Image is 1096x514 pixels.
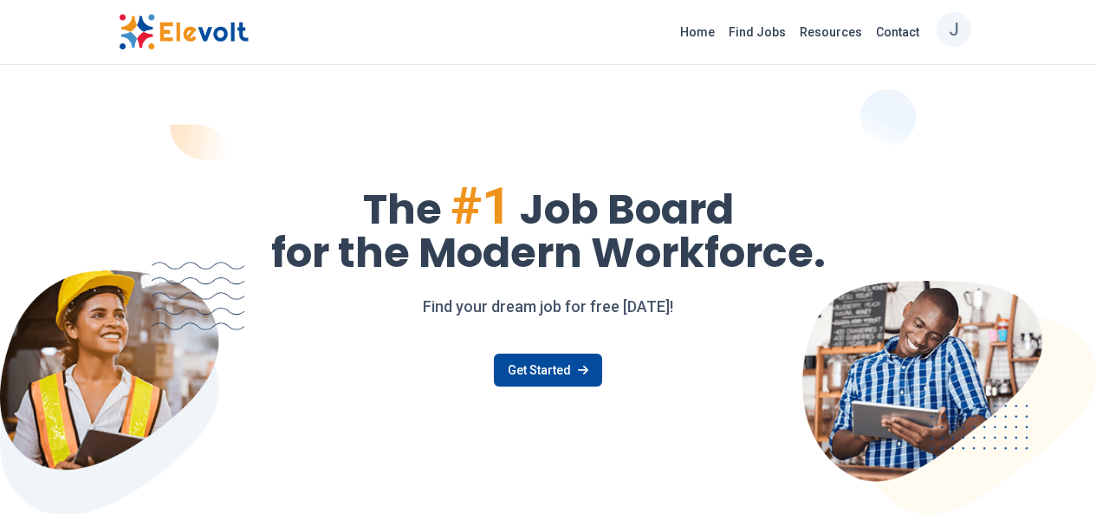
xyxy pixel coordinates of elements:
p: J [949,8,959,51]
a: Contact [869,18,926,46]
a: Home [673,18,722,46]
img: Elevolt [119,14,249,50]
button: J [937,12,971,47]
h1: The Job Board for the Modern Workforce. [119,180,978,274]
span: #1 [451,175,511,237]
a: Find Jobs [722,18,793,46]
a: Get Started [494,354,602,387]
a: Resources [793,18,869,46]
p: Find your dream job for free [DATE]! [119,295,978,319]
